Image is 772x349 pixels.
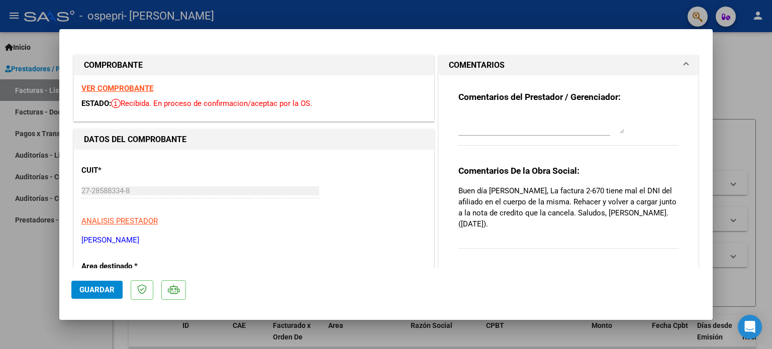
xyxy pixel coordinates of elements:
p: [PERSON_NAME] [81,235,426,246]
div: COMENTARIOS [439,75,698,275]
div: Open Intercom Messenger [738,315,762,339]
span: ESTADO: [81,99,111,108]
strong: Comentarios De la Obra Social: [458,166,580,176]
strong: DATOS DEL COMPROBANTE [84,135,186,144]
p: Area destinado * [81,261,185,272]
h1: COMENTARIOS [449,59,505,71]
strong: COMPROBANTE [84,60,143,70]
p: Buen día [PERSON_NAME], La factura 2-670 tiene mal el DNI del afiliado en el cuerpo de la misma. ... [458,185,679,229]
strong: Comentarios del Prestador / Gerenciador: [458,92,621,102]
span: ANALISIS PRESTADOR [81,216,158,225]
button: Guardar [71,281,123,299]
mat-expansion-panel-header: COMENTARIOS [439,55,698,75]
span: Recibida. En proceso de confirmacion/aceptac por la OS. [111,99,312,108]
span: Guardar [79,285,115,294]
a: VER COMPROBANTE [81,84,153,93]
p: CUIT [81,165,185,176]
